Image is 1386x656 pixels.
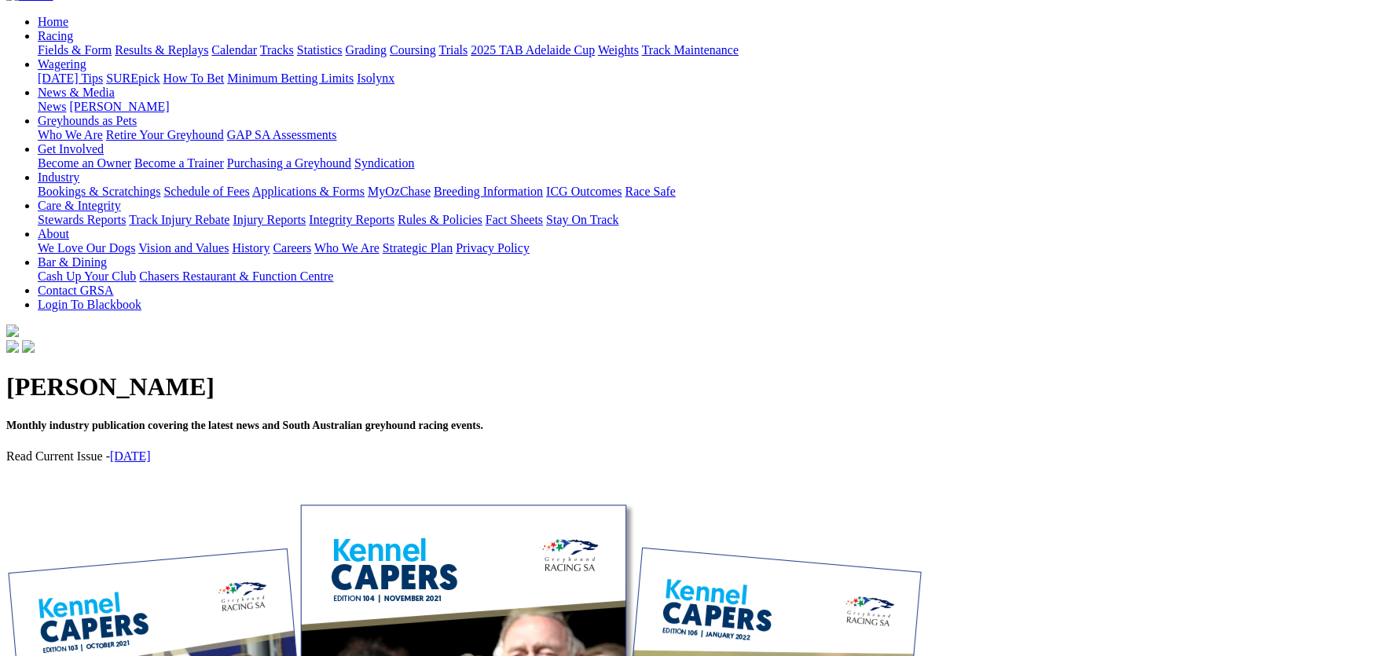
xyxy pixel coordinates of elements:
img: facebook.svg [6,340,19,353]
a: Wagering [38,57,86,71]
a: Racing [38,29,73,42]
a: Results & Replays [115,43,208,57]
a: Retire Your Greyhound [106,128,224,141]
a: Isolynx [357,71,394,85]
a: How To Bet [163,71,225,85]
a: Applications & Forms [252,185,365,198]
a: Who We Are [314,241,379,255]
img: twitter.svg [22,340,35,353]
a: News [38,100,66,113]
a: Track Maintenance [642,43,739,57]
a: Calendar [211,43,257,57]
a: [DATE] Tips [38,71,103,85]
a: Purchasing a Greyhound [227,156,351,170]
div: Care & Integrity [38,213,1380,227]
p: Read Current Issue - [6,449,1380,464]
div: Racing [38,43,1380,57]
a: ICG Outcomes [546,185,621,198]
a: Injury Reports [233,213,306,226]
a: Race Safe [625,185,675,198]
a: Chasers Restaurant & Function Centre [139,269,333,283]
a: Statistics [297,43,343,57]
a: Vision and Values [138,241,229,255]
a: Industry [38,170,79,184]
a: Login To Blackbook [38,298,141,311]
a: Grading [346,43,387,57]
a: Track Injury Rebate [129,213,229,226]
div: Greyhounds as Pets [38,128,1380,142]
h1: [PERSON_NAME] [6,372,1380,401]
a: GAP SA Assessments [227,128,337,141]
a: Get Involved [38,142,104,156]
a: About [38,227,69,240]
a: Stewards Reports [38,213,126,226]
div: News & Media [38,100,1380,114]
a: Integrity Reports [309,213,394,226]
a: Cash Up Your Club [38,269,136,283]
a: Privacy Policy [456,241,530,255]
a: Strategic Plan [383,241,453,255]
div: Bar & Dining [38,269,1380,284]
a: Coursing [390,43,436,57]
a: We Love Our Dogs [38,241,135,255]
a: Bar & Dining [38,255,107,269]
a: Trials [438,43,467,57]
a: [DATE] [110,449,151,463]
a: [PERSON_NAME] [69,100,169,113]
a: Schedule of Fees [163,185,249,198]
a: SUREpick [106,71,159,85]
a: Weights [598,43,639,57]
a: Greyhounds as Pets [38,114,137,127]
a: Fields & Form [38,43,112,57]
a: Rules & Policies [398,213,482,226]
a: Stay On Track [546,213,618,226]
a: Breeding Information [434,185,543,198]
a: History [232,241,269,255]
a: Contact GRSA [38,284,113,297]
a: Home [38,15,68,28]
div: Industry [38,185,1380,199]
a: Minimum Betting Limits [227,71,354,85]
a: Fact Sheets [486,213,543,226]
a: Careers [273,241,311,255]
a: Who We Are [38,128,103,141]
div: Get Involved [38,156,1380,170]
a: Become a Trainer [134,156,224,170]
a: Tracks [260,43,294,57]
a: Bookings & Scratchings [38,185,160,198]
a: Care & Integrity [38,199,121,212]
span: Monthly industry publication covering the latest news and South Australian greyhound racing events. [6,420,483,431]
a: News & Media [38,86,115,99]
a: MyOzChase [368,185,431,198]
a: Become an Owner [38,156,131,170]
div: Wagering [38,71,1380,86]
div: About [38,241,1380,255]
a: 2025 TAB Adelaide Cup [471,43,595,57]
img: logo-grsa-white.png [6,324,19,337]
a: Syndication [354,156,414,170]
